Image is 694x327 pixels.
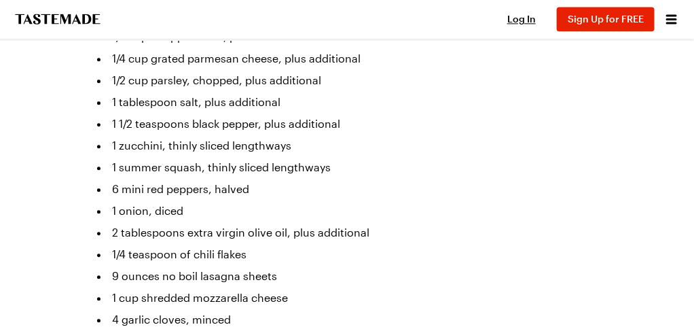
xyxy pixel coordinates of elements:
[14,14,102,24] a: To Tastemade Home Page
[557,7,655,31] button: Sign Up for FREE
[97,113,597,135] li: 1 1/2 teaspoons black pepper, plus additional
[568,13,644,24] span: Sign Up for FREE
[97,222,597,243] li: 2 tablespoons extra virgin olive oil, plus additional
[97,200,597,222] li: 1 onion, diced
[663,10,680,28] button: Open menu
[97,48,597,69] li: 1/4 cup grated parmesan cheese, plus additional
[507,13,536,24] span: Log In
[97,243,597,265] li: 1/4 teaspoon of chili flakes
[494,12,549,26] button: Log In
[97,178,597,200] li: 6 mini red peppers, halved
[97,156,597,178] li: 1 summer squash, thinly sliced lengthways
[97,91,597,113] li: 1 tablespoon salt, plus additional
[97,287,597,309] li: 1 cup shredded mozzarella cheese
[97,69,597,91] li: 1/2 cup parsley, chopped, plus additional
[97,135,597,156] li: 1 zucchini, thinly sliced lengthways
[97,265,597,287] li: 9 ounces no boil lasagna sheets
